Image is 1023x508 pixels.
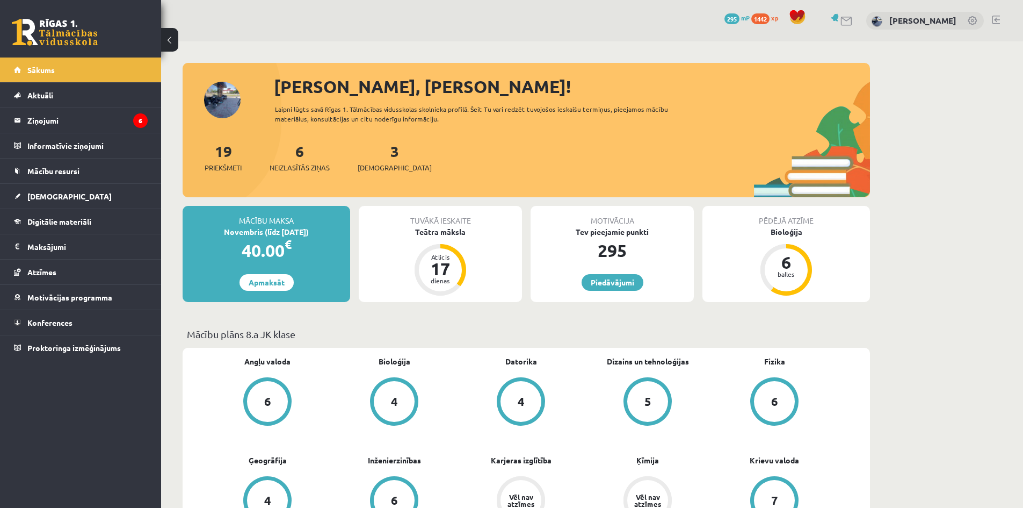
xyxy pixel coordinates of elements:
[27,234,148,259] legend: Maksājumi
[491,455,552,466] a: Karjeras izglītība
[391,495,398,506] div: 6
[458,377,584,428] a: 4
[14,260,148,284] a: Atzīmes
[183,238,350,263] div: 40.00
[205,162,242,173] span: Priekšmeti
[636,455,659,466] a: Ķīmija
[770,271,802,277] div: balles
[270,162,330,173] span: Neizlasītās ziņas
[133,113,148,128] i: 6
[27,65,55,75] span: Sākums
[359,226,522,238] div: Teātra māksla
[14,159,148,183] a: Mācību resursi
[187,327,866,341] p: Mācību plāns 8.a JK klase
[14,335,148,360] a: Proktoringa izmēģinājums
[27,217,91,226] span: Digitālie materiāli
[14,285,148,310] a: Motivācijas programma
[889,15,956,26] a: [PERSON_NAME]
[505,356,537,367] a: Datorika
[244,356,291,367] a: Angļu valoda
[264,396,271,407] div: 6
[358,141,432,173] a: 3[DEMOGRAPHIC_DATA]
[518,396,525,407] div: 4
[27,166,79,176] span: Mācību resursi
[359,206,522,226] div: Tuvākā ieskaite
[741,13,750,22] span: mP
[27,318,72,327] span: Konferences
[531,226,694,238] div: Tev pieejamie punkti
[424,254,456,260] div: Atlicis
[724,13,739,24] span: 295
[204,377,331,428] a: 6
[14,234,148,259] a: Maksājumi
[14,184,148,209] a: [DEMOGRAPHIC_DATA]
[711,377,838,428] a: 6
[633,493,663,507] div: Vēl nav atzīmes
[702,206,870,226] div: Pēdējā atzīme
[14,58,148,82] a: Sākums
[14,108,148,133] a: Ziņojumi6
[770,254,802,271] div: 6
[27,108,148,133] legend: Ziņojumi
[205,141,242,173] a: 19Priekšmeti
[27,133,148,158] legend: Informatīvie ziņojumi
[702,226,870,238] div: Bioloģija
[724,13,750,22] a: 295 mP
[379,356,410,367] a: Bioloģija
[771,495,778,506] div: 7
[275,104,687,124] div: Laipni lūgts savā Rīgas 1. Tālmācības vidusskolas skolnieka profilā. Šeit Tu vari redzēt tuvojošo...
[702,226,870,297] a: Bioloģija 6 balles
[331,377,458,428] a: 4
[391,396,398,407] div: 4
[771,13,778,22] span: xp
[14,83,148,108] a: Aktuāli
[531,238,694,263] div: 295
[270,141,330,173] a: 6Neizlasītās ziņas
[359,226,522,297] a: Teātra māksla Atlicis 17 dienas
[27,191,112,201] span: [DEMOGRAPHIC_DATA]
[358,162,432,173] span: [DEMOGRAPHIC_DATA]
[274,74,870,99] div: [PERSON_NAME], [PERSON_NAME]!
[644,396,651,407] div: 5
[764,356,785,367] a: Fizika
[750,455,799,466] a: Krievu valoda
[607,356,689,367] a: Dizains un tehnoloģijas
[506,493,536,507] div: Vēl nav atzīmes
[27,292,112,302] span: Motivācijas programma
[264,495,271,506] div: 4
[183,206,350,226] div: Mācību maksa
[249,455,287,466] a: Ģeogrāfija
[27,267,56,277] span: Atzīmes
[183,226,350,238] div: Novembris (līdz [DATE])
[240,274,294,291] a: Apmaksāt
[368,455,421,466] a: Inženierzinības
[531,206,694,226] div: Motivācija
[14,209,148,234] a: Digitālie materiāli
[27,90,53,100] span: Aktuāli
[14,310,148,335] a: Konferences
[582,274,643,291] a: Piedāvājumi
[424,277,456,284] div: dienas
[424,260,456,277] div: 17
[285,237,292,252] span: €
[771,396,778,407] div: 6
[872,16,882,27] img: Endijs Laizāns
[751,13,783,22] a: 1442 xp
[12,19,98,46] a: Rīgas 1. Tālmācības vidusskola
[14,133,148,158] a: Informatīvie ziņojumi
[751,13,770,24] span: 1442
[584,377,711,428] a: 5
[27,343,121,353] span: Proktoringa izmēģinājums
